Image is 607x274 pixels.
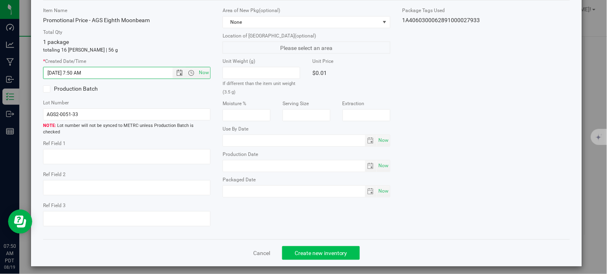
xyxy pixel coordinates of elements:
[197,67,211,79] span: Set Current date
[295,250,347,256] span: Create new inventory
[377,185,390,197] span: Set Current date
[223,151,390,158] label: Production Date
[43,140,211,147] label: Ref Field 1
[223,176,390,183] label: Packaged Date
[43,7,211,14] label: Item Name
[43,171,211,178] label: Ref Field 2
[223,42,390,54] span: Please select an area
[43,29,211,36] label: Total Qty
[223,125,390,133] label: Use By Date
[312,67,390,79] div: $0.01
[377,135,390,146] span: select
[43,58,211,65] label: Created Date/Time
[377,186,390,197] span: select
[173,70,186,76] span: Open the date view
[223,100,270,107] label: Moisture %
[223,81,295,95] small: If different than the item unit weight (3.5 g)
[43,39,69,45] span: 1 package
[43,99,211,106] label: Lot Number
[43,16,211,25] div: Promotional Price - AGS Eighth Moonbeam
[377,160,390,172] span: Set Current date
[253,249,270,257] a: Cancel
[8,210,32,234] iframe: Resource center
[365,135,377,146] span: select
[223,32,390,39] label: Location of [GEOGRAPHIC_DATA]
[223,58,300,65] label: Unit Weight (g)
[343,100,390,107] label: Extraction
[43,46,211,54] p: totaling 16 [PERSON_NAME] | 56 g
[184,70,198,76] span: Open the time view
[282,246,360,260] button: Create new inventory
[295,33,316,39] span: (optional)
[377,135,390,146] span: Set Current date
[43,202,211,209] label: Ref Field 3
[259,8,280,13] span: (optional)
[43,85,121,93] label: Production Batch
[223,7,390,14] label: Area of New Pkg
[312,58,390,65] label: Unit Price
[283,100,330,107] label: Serving Size
[403,7,570,14] label: Package Tags Used
[223,17,380,28] span: None
[377,160,390,172] span: select
[365,186,377,197] span: select
[43,122,211,136] span: Lot number will not be synced to METRC unless Production Batch is checked
[403,16,570,25] div: 1A4060300062891000027933
[365,160,377,172] span: select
